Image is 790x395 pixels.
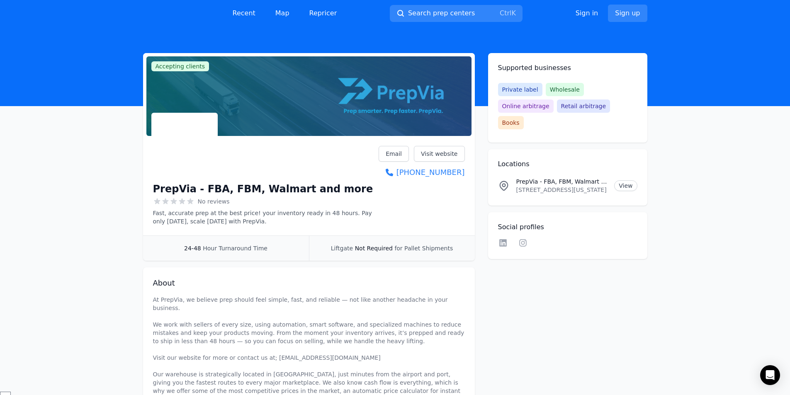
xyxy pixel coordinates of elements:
[498,99,554,113] span: Online arbitrage
[379,146,409,162] a: Email
[153,277,465,289] h2: About
[498,222,637,232] h2: Social profiles
[557,99,610,113] span: Retail arbitrage
[498,116,524,129] span: Books
[408,8,475,18] span: Search prep centers
[500,9,511,17] kbd: Ctrl
[143,7,209,19] img: PrepCenter
[414,146,465,162] a: Visit website
[269,5,296,22] a: Map
[511,9,516,17] kbd: K
[546,83,584,96] span: Wholesale
[760,365,780,385] div: Open Intercom Messenger
[614,180,637,191] a: View
[153,182,373,196] h1: PrepVia - FBA, FBM, Walmart and more
[379,167,464,178] a: [PHONE_NUMBER]
[151,61,209,71] span: Accepting clients
[394,245,453,252] span: for Pallet Shipments
[498,83,542,96] span: Private label
[331,245,353,252] span: Liftgate
[498,159,637,169] h2: Locations
[355,245,393,252] span: Not Required
[516,177,608,186] p: PrepVia - FBA, FBM, Walmart and more Location
[516,186,608,194] p: [STREET_ADDRESS][US_STATE]
[390,5,523,22] button: Search prep centersCtrlK
[153,209,379,225] p: Fast, accurate prep at the best price! your inventory ready in 48 hours. Pay only [DATE], scale [...
[226,5,262,22] a: Recent
[203,245,267,252] span: Hour Turnaround Time
[498,63,637,73] h2: Supported businesses
[576,8,598,18] a: Sign in
[153,114,216,177] img: PrepVia - FBA, FBM, Walmart and more
[303,5,344,22] a: Repricer
[184,245,201,252] span: 24-48
[608,5,647,22] a: Sign up
[198,197,230,206] span: No reviews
